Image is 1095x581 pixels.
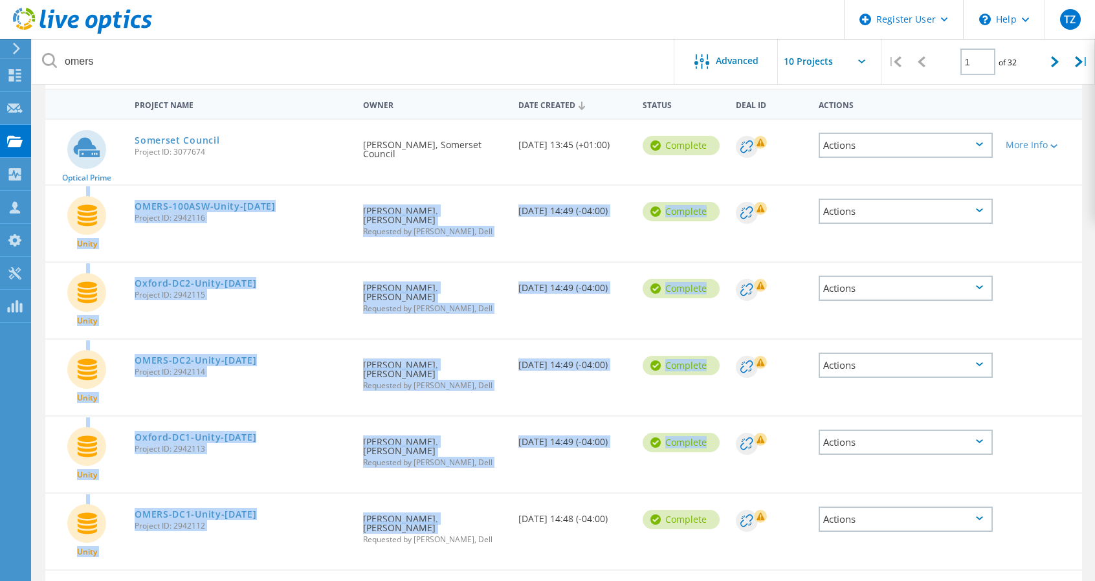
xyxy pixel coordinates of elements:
div: Complete [643,433,720,452]
div: More Info [1006,140,1076,149]
div: [PERSON_NAME], [PERSON_NAME] [357,417,512,479]
div: Complete [643,136,720,155]
div: Actions [819,353,992,378]
span: Project ID: 2942112 [135,522,349,530]
div: [DATE] 14:48 (-04:00) [512,494,636,536]
span: TZ [1064,14,1076,25]
input: Search projects by name, owner, ID, company, etc [32,39,675,84]
span: Advanced [716,56,758,65]
div: [PERSON_NAME], [PERSON_NAME] [357,340,512,402]
div: Complete [643,279,720,298]
span: Requested by [PERSON_NAME], Dell [363,536,505,543]
div: Actions [812,92,999,116]
span: Project ID: 3077674 [135,148,349,156]
span: Requested by [PERSON_NAME], Dell [363,228,505,236]
span: Optical Prime [62,174,111,182]
span: Unity [77,317,97,325]
div: [DATE] 14:49 (-04:00) [512,340,636,382]
a: Somerset Council [135,136,219,145]
div: Actions [819,507,992,532]
div: [DATE] 13:45 (+01:00) [512,120,636,162]
div: Owner [357,92,512,116]
a: Oxford-DC2-Unity-[DATE] [135,279,256,288]
div: Deal Id [729,92,812,116]
a: OMERS-DC2-Unity-[DATE] [135,356,256,365]
div: Actions [819,199,992,224]
div: [DATE] 14:49 (-04:00) [512,417,636,459]
div: Project Name [128,92,356,116]
span: Project ID: 2942115 [135,291,349,299]
div: Actions [819,133,992,158]
span: Project ID: 2942113 [135,445,349,453]
div: Status [636,92,729,116]
span: Requested by [PERSON_NAME], Dell [363,459,505,466]
div: [PERSON_NAME], [PERSON_NAME] [357,263,512,325]
a: OMERS-DC1-Unity-[DATE] [135,510,256,519]
span: Unity [77,394,97,402]
div: [PERSON_NAME], Somerset Council [357,120,512,171]
div: [PERSON_NAME], [PERSON_NAME] [357,494,512,556]
span: Requested by [PERSON_NAME], Dell [363,382,505,389]
a: Oxford-DC1-Unity-[DATE] [135,433,256,442]
span: Project ID: 2942116 [135,214,349,222]
a: Live Optics Dashboard [13,27,152,36]
span: Unity [77,471,97,479]
span: of 32 [999,57,1017,68]
div: | [1068,39,1095,85]
div: Actions [819,430,992,455]
div: [DATE] 14:49 (-04:00) [512,263,636,305]
div: [DATE] 14:49 (-04:00) [512,186,636,228]
a: OMERS-100ASW-Unity-[DATE] [135,202,276,211]
div: | [881,39,908,85]
div: Actions [819,276,992,301]
span: Project ID: 2942114 [135,368,349,376]
div: Date Created [512,92,636,116]
svg: \n [979,14,991,25]
div: Complete [643,202,720,221]
span: Unity [77,548,97,556]
div: [PERSON_NAME], [PERSON_NAME] [357,186,512,248]
span: Requested by [PERSON_NAME], Dell [363,305,505,312]
div: Complete [643,356,720,375]
div: Complete [643,510,720,529]
span: Unity [77,240,97,248]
